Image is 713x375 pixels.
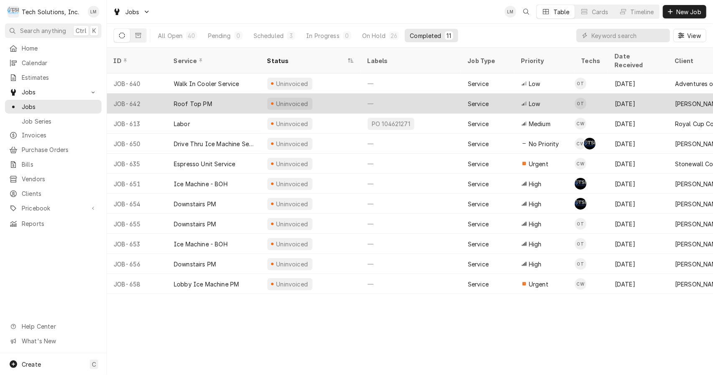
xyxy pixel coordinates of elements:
div: Downstairs PM [174,200,216,208]
div: AF [575,198,586,210]
div: Uninvoiced [275,119,309,128]
span: Job Series [22,117,97,126]
div: Uninvoiced [275,280,309,289]
span: Calendar [22,58,97,67]
div: JOB-642 [107,94,167,114]
span: Ctrl [76,26,86,35]
div: Otis Tooley's Avatar [575,258,586,270]
div: Shaun Booth's Avatar [584,138,596,149]
span: Search anything [20,26,66,35]
div: Service [468,200,489,208]
div: Completed [410,31,441,40]
div: Uninvoiced [275,260,309,269]
span: Create [22,361,41,368]
span: High [529,200,542,208]
span: Vendors [22,175,97,183]
div: — [361,214,461,234]
div: Service [468,180,489,188]
div: Service [468,280,489,289]
div: JOB-658 [107,274,167,294]
div: Uninvoiced [275,220,309,228]
div: Service [468,119,489,128]
div: 0 [345,31,350,40]
button: Search anythingCtrlK [5,23,101,38]
div: [DATE] [608,214,668,234]
div: Priority [521,56,566,65]
a: Jobs [5,100,101,114]
div: [DATE] [608,254,668,274]
span: No Priority [529,139,559,148]
div: Downstairs PM [174,260,216,269]
a: Reports [5,217,101,231]
div: [DATE] [608,73,668,94]
div: Service [468,139,489,148]
div: 11 [447,31,452,40]
div: Otis Tooley's Avatar [575,98,586,109]
span: Jobs [22,102,97,111]
span: Low [529,99,540,108]
div: Lobby Ice Machine PM [174,280,239,289]
div: Coleton Wallace's Avatar [575,158,586,170]
div: JOB-640 [107,73,167,94]
div: PO 104621271 [371,119,411,128]
div: [DATE] [608,154,668,174]
div: Scheduled [254,31,284,40]
span: High [529,260,542,269]
div: CW [575,118,586,129]
div: OT [575,238,586,250]
span: Bills [22,160,97,169]
span: View [685,31,703,40]
div: [DATE] [608,274,668,294]
div: Uninvoiced [275,180,309,188]
div: Drive Thru Ice Machine Service [174,139,254,148]
a: Go to What's New [5,334,101,348]
div: Coleton Wallace's Avatar [575,278,586,290]
div: Walk In Cooler Service [174,79,239,88]
div: In Progress [306,31,340,40]
span: Invoices [22,131,97,139]
a: Home [5,41,101,55]
span: Help Center [22,322,96,331]
div: Uninvoiced [275,160,309,168]
button: Open search [520,5,533,18]
a: Vendors [5,172,101,186]
div: [DATE] [608,134,668,154]
span: Pricebook [22,204,85,213]
div: JOB-656 [107,254,167,274]
div: — [361,194,461,214]
span: Urgent [529,160,548,168]
div: Roof Top PM [174,99,212,108]
div: Uninvoiced [275,79,309,88]
div: Coleton Wallace's Avatar [575,118,586,129]
div: Otis Tooley's Avatar [575,238,586,250]
button: View [673,29,706,42]
div: [DATE] [608,234,668,254]
div: CW [575,278,586,290]
div: Service [174,56,252,65]
div: OT [575,258,586,270]
div: Tech Solutions, Inc. [22,8,79,16]
div: Service [468,260,489,269]
input: Keyword search [591,29,666,42]
div: Service [468,79,489,88]
div: 3 [289,31,294,40]
div: — [361,134,461,154]
div: On Hold [362,31,386,40]
div: Uninvoiced [275,240,309,248]
a: Job Series [5,114,101,128]
div: JOB-653 [107,234,167,254]
div: JOB-613 [107,114,167,134]
span: High [529,220,542,228]
div: LM [88,6,99,18]
div: Date Received [615,52,660,69]
span: Low [529,79,540,88]
div: JOB-655 [107,214,167,234]
div: Service [468,160,489,168]
div: Coleton Wallace's Avatar [575,138,586,149]
div: Austin Fox's Avatar [575,178,586,190]
div: Austin Fox's Avatar [575,198,586,210]
span: Jobs [22,88,85,96]
div: CW [575,138,586,149]
a: Go to Help Center [5,319,101,333]
div: 40 [188,31,195,40]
